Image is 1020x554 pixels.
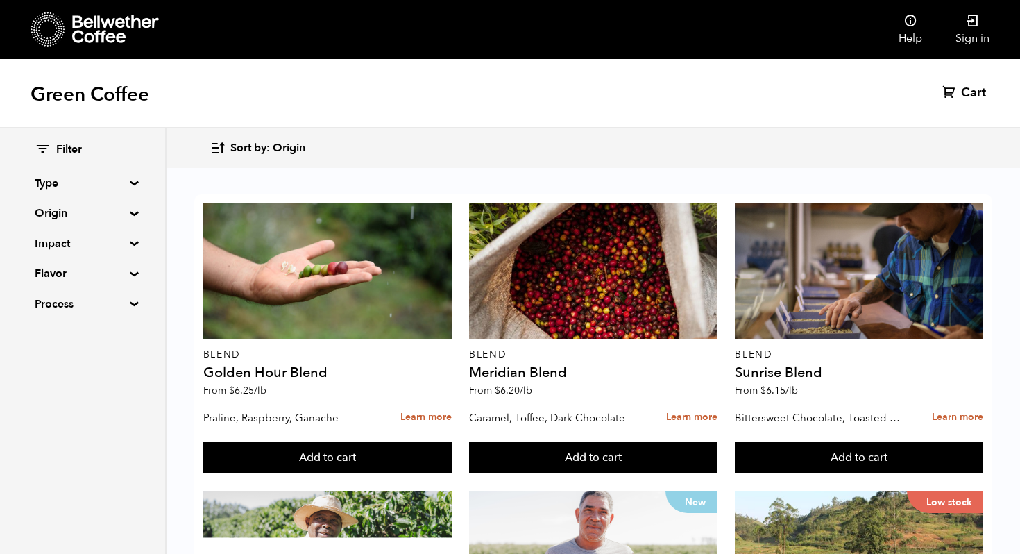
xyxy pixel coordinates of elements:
[31,82,149,107] h1: Green Coffee
[495,384,500,397] span: $
[735,408,904,428] p: Bittersweet Chocolate, Toasted Marshmallow, Candied Orange, Praline
[932,403,983,433] a: Learn more
[56,142,82,158] span: Filter
[210,132,305,165] button: Sort by: Origin
[760,384,766,397] span: $
[229,384,235,397] span: $
[35,205,130,221] summary: Origin
[35,175,130,192] summary: Type
[666,403,717,433] a: Learn more
[907,491,983,513] p: Low stock
[469,442,717,474] button: Add to cart
[469,408,638,428] p: Caramel, Toffee, Dark Chocolate
[203,408,373,428] p: Praline, Raspberry, Ganache
[469,384,532,397] span: From
[735,366,983,380] h4: Sunrise Blend
[254,384,266,397] span: /lb
[230,141,305,156] span: Sort by: Origin
[520,384,532,397] span: /lb
[203,442,452,474] button: Add to cart
[735,384,798,397] span: From
[665,491,717,513] p: New
[203,350,452,360] p: Blend
[961,85,986,101] span: Cart
[35,265,130,282] summary: Flavor
[942,85,989,101] a: Cart
[400,403,452,433] a: Learn more
[203,384,266,397] span: From
[469,366,717,380] h4: Meridian Blend
[735,442,983,474] button: Add to cart
[735,350,983,360] p: Blend
[760,384,798,397] bdi: 6.15
[35,235,130,252] summary: Impact
[35,296,130,312] summary: Process
[203,366,452,380] h4: Golden Hour Blend
[495,384,532,397] bdi: 6.20
[785,384,798,397] span: /lb
[469,350,717,360] p: Blend
[229,384,266,397] bdi: 6.25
